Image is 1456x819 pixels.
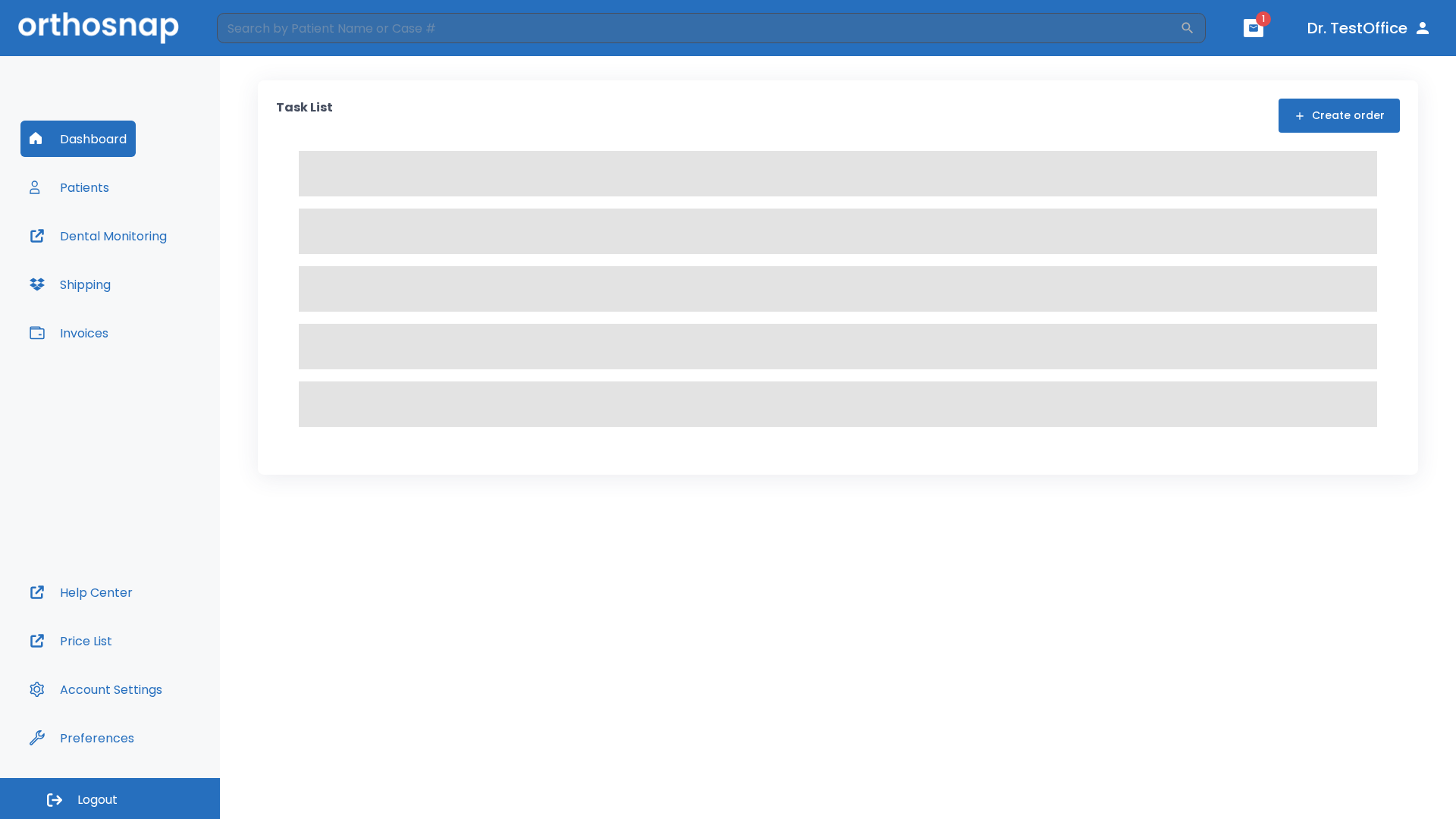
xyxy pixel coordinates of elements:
p: Task List [276,99,333,133]
span: Logout [77,792,118,808]
button: Account Settings [20,671,171,708]
button: Dashboard [20,121,136,157]
button: Dr. TestOffice [1301,14,1438,42]
button: Shipping [20,266,120,303]
button: Invoices [20,315,118,351]
button: Help Center [20,574,142,610]
img: Orthosnap [18,12,179,43]
input: Search by Patient Name or Case # [217,13,1180,43]
button: Patients [20,169,118,206]
button: Create order [1279,99,1400,133]
button: Dental Monitoring [20,218,176,254]
button: Preferences [20,720,143,756]
button: Price List [20,623,121,659]
span: 1 [1256,11,1271,27]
